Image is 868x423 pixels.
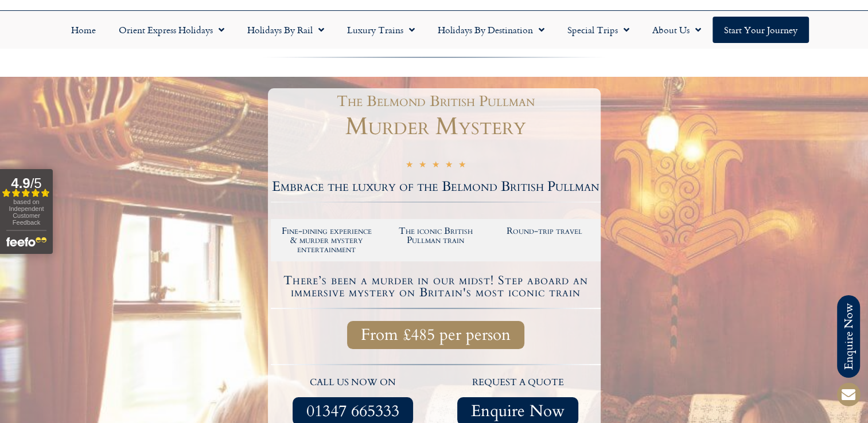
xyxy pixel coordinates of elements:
[273,275,599,299] h4: There’s been a murder in our midst! Step aboard an immersive mystery on Britain's most iconic train
[277,94,595,109] h1: The Belmond British Pullman
[278,226,376,254] h2: Fine-dining experience & murder mystery entertainment
[6,17,862,43] nav: Menu
[496,226,593,236] h2: Round-trip travel
[60,17,107,43] a: Home
[471,404,565,418] span: Enquire Now
[445,159,453,173] i: ★
[306,404,399,418] span: 01347 665333
[441,375,595,390] p: request a quote
[361,328,511,342] span: From £485 per person
[432,159,439,173] i: ★
[458,159,466,173] i: ★
[713,17,809,43] a: Start your Journey
[556,17,641,43] a: Special Trips
[387,226,484,245] h2: The iconic British Pullman train
[277,375,430,390] p: call us now on
[641,17,713,43] a: About Us
[419,159,426,173] i: ★
[406,159,413,173] i: ★
[426,17,556,43] a: Holidays by Destination
[336,17,426,43] a: Luxury Trains
[271,115,601,139] h1: Murder Mystery
[347,321,524,349] a: From £485 per person
[236,17,336,43] a: Holidays by Rail
[406,158,466,173] div: 5/5
[271,180,601,194] h2: Embrace the luxury of the Belmond British Pullman
[107,17,236,43] a: Orient Express Holidays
